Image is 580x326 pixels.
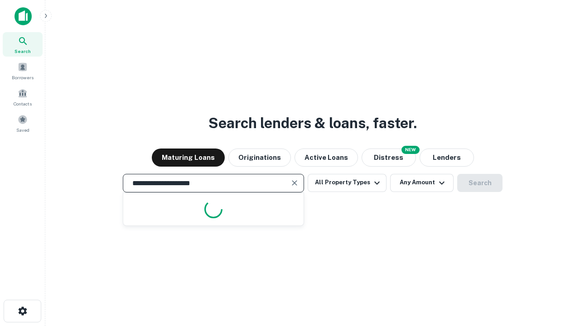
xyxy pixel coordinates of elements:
img: capitalize-icon.png [14,7,32,25]
a: Saved [3,111,43,135]
span: Saved [16,126,29,134]
button: Clear [288,177,301,189]
h3: Search lenders & loans, faster. [208,112,417,134]
a: Borrowers [3,58,43,83]
div: NEW [401,146,420,154]
iframe: Chat Widget [535,254,580,297]
button: Active Loans [295,149,358,167]
span: Search [14,48,31,55]
a: Contacts [3,85,43,109]
button: Originations [228,149,291,167]
a: Search [3,32,43,57]
span: Contacts [14,100,32,107]
button: Maturing Loans [152,149,225,167]
button: Lenders [420,149,474,167]
span: Borrowers [12,74,34,81]
button: Any Amount [390,174,454,192]
button: Search distressed loans with lien and other non-mortgage details. [362,149,416,167]
button: All Property Types [308,174,387,192]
